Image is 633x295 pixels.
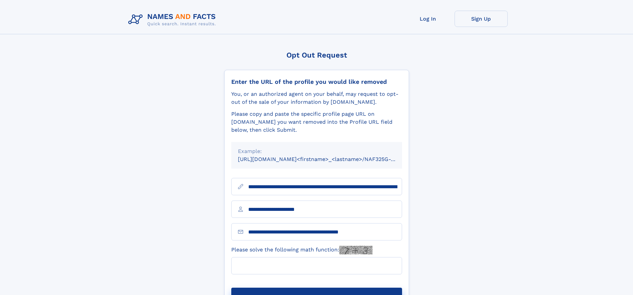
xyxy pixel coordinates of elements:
a: Sign Up [455,11,508,27]
label: Please solve the following math function: [231,246,372,254]
div: Please copy and paste the specific profile page URL on [DOMAIN_NAME] you want removed into the Pr... [231,110,402,134]
div: You, or an authorized agent on your behalf, may request to opt-out of the sale of your informatio... [231,90,402,106]
div: Opt Out Request [224,51,409,59]
a: Log In [401,11,455,27]
div: Example: [238,147,395,155]
small: [URL][DOMAIN_NAME]<firstname>_<lastname>/NAF325G-xxxxxxxx [238,156,415,162]
img: Logo Names and Facts [126,11,221,29]
div: Enter the URL of the profile you would like removed [231,78,402,85]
